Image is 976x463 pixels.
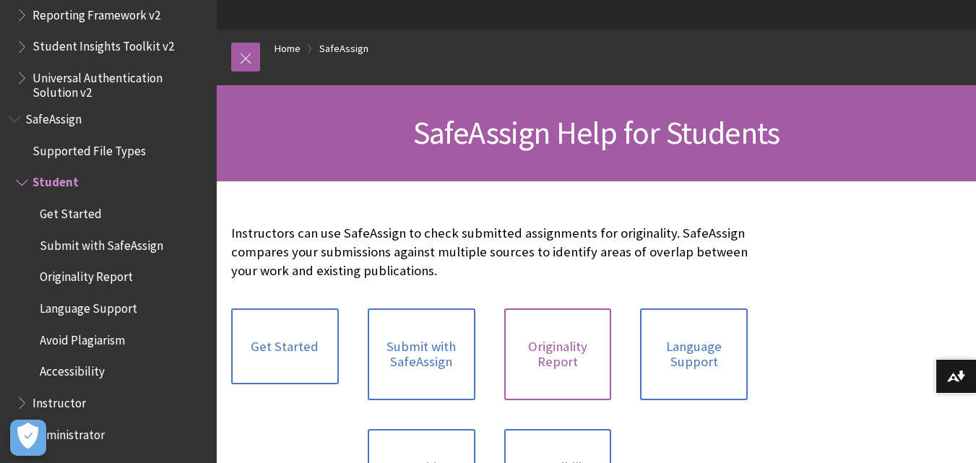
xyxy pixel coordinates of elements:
span: Instructor [33,391,86,410]
span: Reporting Framework v2 [33,3,160,22]
p: Instructors can use SafeAssign to check submitted assignments for originality. SafeAssign compare... [231,224,748,281]
a: Originality Report [504,308,612,400]
nav: Book outline for Blackboard SafeAssign [9,107,208,446]
button: Open Preferences [10,420,46,456]
span: Accessibility [40,360,105,379]
a: Language Support [640,308,748,400]
a: Home [275,40,301,58]
span: Supported File Types [33,139,146,158]
span: SafeAssign Help for Students [413,113,780,152]
span: Originality Report [40,265,133,285]
span: Student [33,170,79,190]
span: Submit with SafeAssign [40,233,163,253]
a: Submit with SafeAssign [368,308,475,400]
span: Student Insights Toolkit v2 [33,35,174,54]
span: Language Support [40,296,137,316]
span: Get Started [40,202,102,221]
span: Administrator [33,423,105,442]
span: SafeAssign [25,107,82,126]
span: Universal Authentication Solution v2 [33,66,207,100]
span: Avoid Plagiarism [40,328,125,347]
a: Get Started [231,308,339,385]
a: SafeAssign [319,40,368,58]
